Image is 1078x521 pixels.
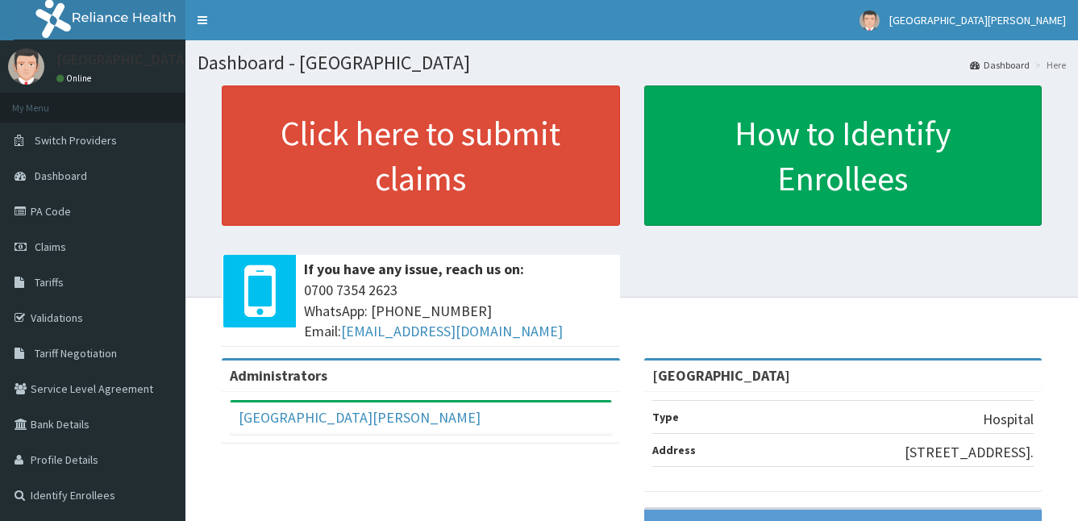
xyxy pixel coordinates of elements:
[35,346,117,361] span: Tariff Negotiation
[35,275,64,290] span: Tariffs
[644,85,1043,226] a: How to Identify Enrollees
[304,280,612,342] span: 0700 7354 2623 WhatsApp: [PHONE_NUMBER] Email:
[56,73,95,84] a: Online
[652,443,696,457] b: Address
[8,48,44,85] img: User Image
[56,52,295,67] p: [GEOGRAPHIC_DATA][PERSON_NAME]
[983,409,1034,430] p: Hospital
[859,10,880,31] img: User Image
[35,240,66,254] span: Claims
[652,366,790,385] strong: [GEOGRAPHIC_DATA]
[341,322,563,340] a: [EMAIL_ADDRESS][DOMAIN_NAME]
[905,442,1034,463] p: [STREET_ADDRESS].
[222,85,620,226] a: Click here to submit claims
[652,410,679,424] b: Type
[970,58,1030,72] a: Dashboard
[198,52,1066,73] h1: Dashboard - [GEOGRAPHIC_DATA]
[889,13,1066,27] span: [GEOGRAPHIC_DATA][PERSON_NAME]
[1031,58,1066,72] li: Here
[35,133,117,148] span: Switch Providers
[230,366,327,385] b: Administrators
[35,169,87,183] span: Dashboard
[304,260,524,278] b: If you have any issue, reach us on:
[239,408,481,427] a: [GEOGRAPHIC_DATA][PERSON_NAME]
